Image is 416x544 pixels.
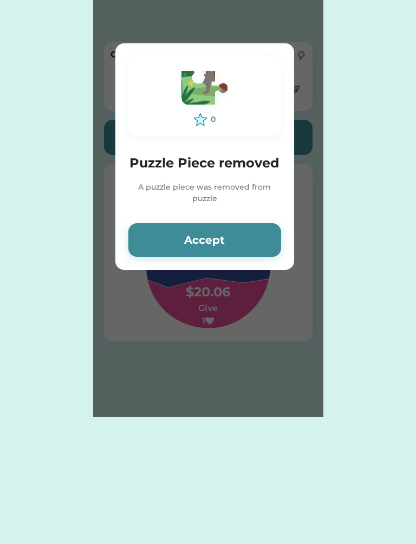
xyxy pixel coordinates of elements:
[128,153,281,173] h4: Puzzle Piece removed
[128,223,281,257] button: Accept
[128,182,281,206] div: A puzzle piece was removed from puzzle
[211,114,216,125] div: 0
[193,113,206,126] img: interface-favorite-star--reward-rating-rate-social-star-media-favorite-like-stars.svg
[175,66,235,113] img: Vector.svg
